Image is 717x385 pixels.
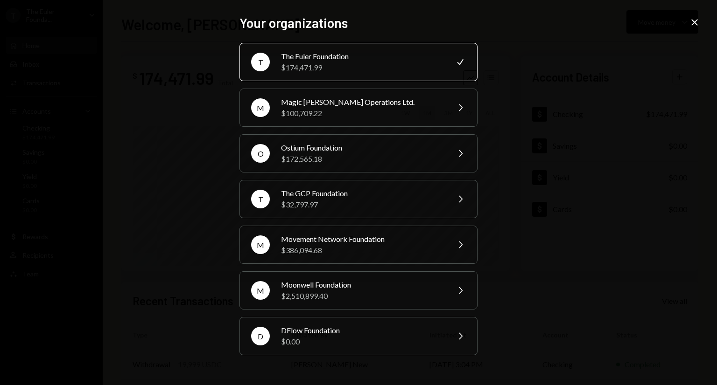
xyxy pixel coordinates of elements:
[281,199,443,210] div: $32,797.97
[281,279,443,290] div: Moonwell Foundation
[239,317,478,355] button: DDFlow Foundation$0.00
[239,14,478,32] h2: Your organizations
[251,281,270,300] div: M
[239,226,478,264] button: MMovement Network Foundation$386,094.68
[281,336,443,347] div: $0.00
[281,234,443,245] div: Movement Network Foundation
[281,245,443,256] div: $386,094.68
[281,188,443,199] div: The GCP Foundation
[281,108,443,119] div: $100,709.22
[281,96,443,108] div: Magic [PERSON_NAME] Operations Ltd.
[251,327,270,345] div: D
[239,43,478,81] button: TThe Euler Foundation$174,471.99
[239,134,478,172] button: OOstium Foundation$172,565.18
[281,290,443,302] div: $2,510,899.40
[251,53,270,71] div: T
[281,51,443,62] div: The Euler Foundation
[239,271,478,309] button: MMoonwell Foundation$2,510,899.40
[239,180,478,218] button: TThe GCP Foundation$32,797.97
[251,190,270,208] div: T
[281,153,443,165] div: $172,565.18
[281,142,443,153] div: Ostium Foundation
[281,325,443,336] div: DFlow Foundation
[251,235,270,254] div: M
[281,62,443,73] div: $174,471.99
[239,89,478,127] button: MMagic [PERSON_NAME] Operations Ltd.$100,709.22
[251,98,270,117] div: M
[251,144,270,163] div: O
